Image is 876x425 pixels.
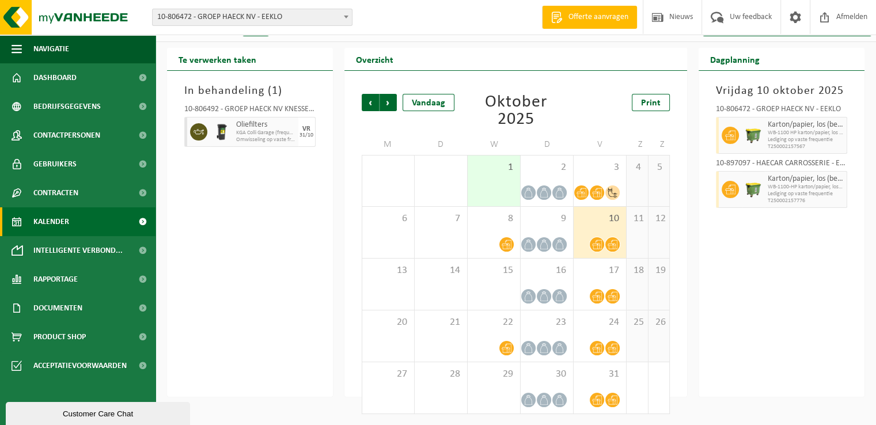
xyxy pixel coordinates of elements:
[768,174,844,184] span: Karton/papier, los (bedrijven)
[272,85,278,97] span: 1
[641,98,661,108] span: Print
[33,179,78,207] span: Contracten
[33,121,100,150] span: Contactpersonen
[768,191,844,198] span: Lediging op vaste frequentie
[579,316,620,329] span: 24
[716,82,847,100] h3: Vrijdag 10 oktober 2025
[302,126,310,132] div: VR
[33,351,127,380] span: Acceptatievoorwaarden
[473,316,514,329] span: 22
[768,120,844,130] span: Karton/papier, los (bedrijven)
[33,265,78,294] span: Rapportage
[236,120,295,130] span: Oliefilters
[542,6,637,29] a: Offerte aanvragen
[574,134,627,155] td: V
[526,161,567,174] span: 2
[184,82,316,100] h3: In behandeling ( )
[420,368,461,381] span: 28
[184,105,316,117] div: 10-806492 - GROEP HAECK NV KNESSELARE - AALTER
[33,92,101,121] span: Bedrijfsgegevens
[344,48,405,70] h2: Overzicht
[768,198,844,204] span: T250002157776
[526,264,567,277] span: 16
[632,316,642,329] span: 25
[649,134,670,155] td: Z
[368,368,408,381] span: 27
[362,94,379,111] span: Vorige
[566,12,631,23] span: Offerte aanvragen
[403,94,454,111] div: Vandaag
[415,134,468,155] td: D
[579,264,620,277] span: 17
[468,94,563,128] div: Oktober 2025
[654,264,664,277] span: 19
[33,150,77,179] span: Gebruikers
[152,9,352,26] span: 10-806472 - GROEP HAECK NV - EEKLO
[420,212,461,225] span: 7
[473,368,514,381] span: 29
[768,136,844,143] span: Lediging op vaste frequentie
[33,63,77,92] span: Dashboard
[368,212,408,225] span: 6
[33,322,86,351] span: Product Shop
[33,236,123,265] span: Intelligente verbond...
[526,368,567,381] span: 30
[716,160,847,171] div: 10-897097 - HAECAR CARROSSERIE - EEKLO
[420,316,461,329] span: 21
[632,161,642,174] span: 4
[380,94,397,111] span: Volgende
[579,212,620,225] span: 10
[654,161,664,174] span: 5
[33,294,82,322] span: Documenten
[6,400,192,425] iframe: chat widget
[526,212,567,225] span: 9
[768,184,844,191] span: WB-1100-HP karton/papier, los (bedrijven)
[699,48,771,70] h2: Dagplanning
[33,207,69,236] span: Kalender
[368,264,408,277] span: 13
[473,161,514,174] span: 1
[473,212,514,225] span: 8
[745,127,762,144] img: WB-1100-HPE-GN-51
[579,161,620,174] span: 3
[632,212,642,225] span: 11
[521,134,574,155] td: D
[768,143,844,150] span: T250002157567
[33,35,69,63] span: Navigatie
[236,130,295,136] span: KGA Colli Garage (frequentie)
[632,94,670,111] a: Print
[362,134,415,155] td: M
[299,132,313,138] div: 31/10
[579,368,620,381] span: 31
[236,136,295,143] span: Omwisseling op vaste frequentie (incl. verwerking)
[368,316,408,329] span: 20
[420,264,461,277] span: 14
[473,264,514,277] span: 15
[468,134,521,155] td: W
[745,181,762,198] img: WB-1100-HPE-GN-50
[167,48,268,70] h2: Te verwerken taken
[526,316,567,329] span: 23
[654,212,664,225] span: 12
[768,130,844,136] span: WB-1100 HP karton/papier, los (bedrijven)
[153,9,352,25] span: 10-806472 - GROEP HAECK NV - EEKLO
[213,123,230,141] img: WB-0240-HPE-BK-01
[716,105,847,117] div: 10-806472 - GROEP HAECK NV - EEKLO
[632,264,642,277] span: 18
[627,134,648,155] td: Z
[654,316,664,329] span: 26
